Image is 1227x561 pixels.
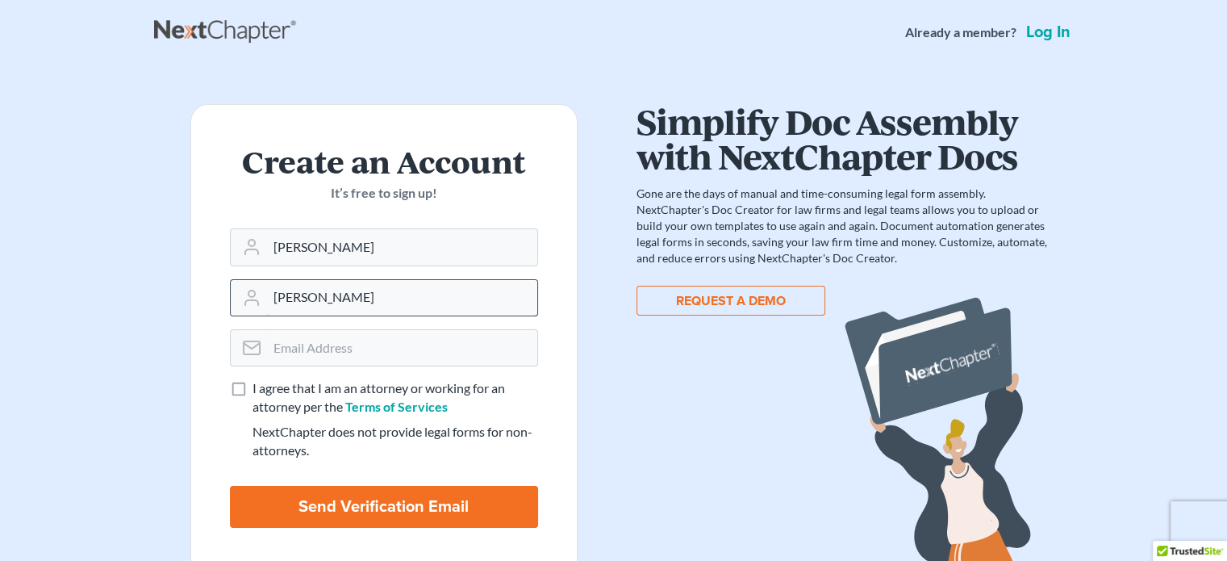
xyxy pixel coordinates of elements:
button: REQUEST A DEMO [636,286,825,316]
input: Last Name [267,280,537,316]
a: Log in [1023,24,1074,40]
p: Gone are the days of manual and time-consuming legal form assembly. NextChapter's Doc Creator for... [636,186,1051,266]
strong: Already a member? [905,23,1016,42]
p: It’s free to sign up! [230,184,538,203]
h1: Simplify Doc Assembly with NextChapter Docs [636,104,1051,173]
h2: Create an Account [230,144,538,178]
span: I agree that I am an attorney or working for an attorney per the [252,380,505,414]
a: Terms of Services [345,399,448,414]
div: NextChapter does not provide legal forms for non-attorneys. [252,423,538,460]
input: Email Address [267,330,537,366]
input: First Name [267,229,537,265]
input: Send Verification Email [230,486,538,528]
